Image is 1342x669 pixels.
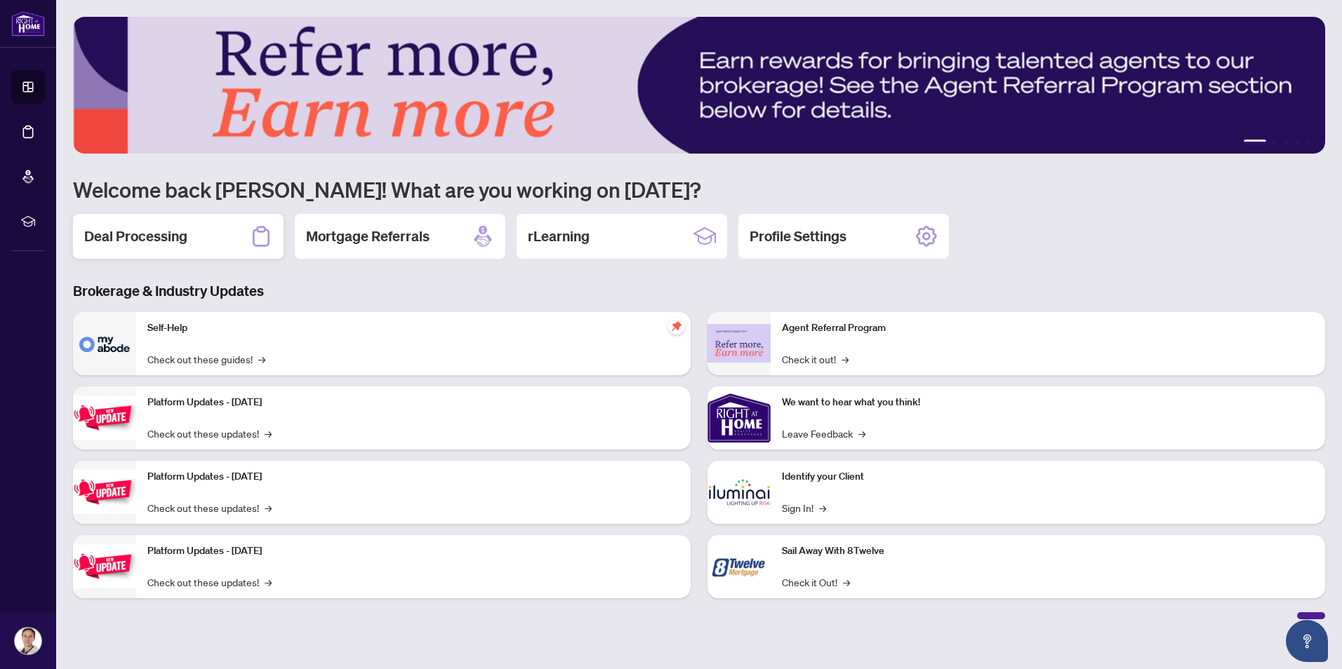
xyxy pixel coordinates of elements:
a: Check out these updates!→ [147,574,272,590]
img: logo [11,11,45,36]
img: Self-Help [73,312,136,375]
img: Platform Updates - June 23, 2025 [73,544,136,588]
img: Profile Icon [15,628,41,654]
h2: Deal Processing [84,227,187,246]
button: Open asap [1286,620,1328,662]
p: Identify your Client [782,469,1314,485]
span: → [265,574,272,590]
a: Sign In!→ [782,500,826,515]
span: → [258,351,265,367]
img: Slide 0 [73,17,1325,154]
button: 1 [1244,140,1266,145]
a: Check it out!→ [782,351,849,367]
p: Platform Updates - [DATE] [147,469,679,485]
span: → [842,351,849,367]
img: Platform Updates - July 8, 2025 [73,470,136,514]
img: Sail Away With 8Twelve [707,535,771,598]
img: Platform Updates - July 21, 2025 [73,396,136,440]
p: Self-Help [147,320,679,336]
a: Check out these updates!→ [147,426,272,441]
span: → [819,500,826,515]
span: → [843,574,850,590]
button: 3 [1283,140,1289,145]
button: 5 [1306,140,1311,145]
a: Check it Out!→ [782,574,850,590]
span: pushpin [668,318,685,334]
h1: Welcome back [PERSON_NAME]! What are you working on [DATE]? [73,176,1325,203]
p: Platform Updates - [DATE] [147,395,679,410]
span: → [265,500,272,515]
p: Sail Away With 8Twelve [782,543,1314,559]
p: Platform Updates - [DATE] [147,543,679,559]
img: Identify your Client [707,461,771,524]
a: Check out these guides!→ [147,351,265,367]
h2: Mortgage Referrals [306,227,430,246]
a: Check out these updates!→ [147,500,272,515]
span: → [858,426,865,441]
p: Agent Referral Program [782,320,1314,336]
p: We want to hear what you think! [782,395,1314,410]
h3: Brokerage & Industry Updates [73,281,1325,301]
a: Leave Feedback→ [782,426,865,441]
span: → [265,426,272,441]
h2: rLearning [528,227,590,246]
img: Agent Referral Program [707,324,771,363]
button: 4 [1294,140,1300,145]
img: We want to hear what you think! [707,386,771,450]
h2: Profile Settings [750,227,846,246]
button: 2 [1272,140,1277,145]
